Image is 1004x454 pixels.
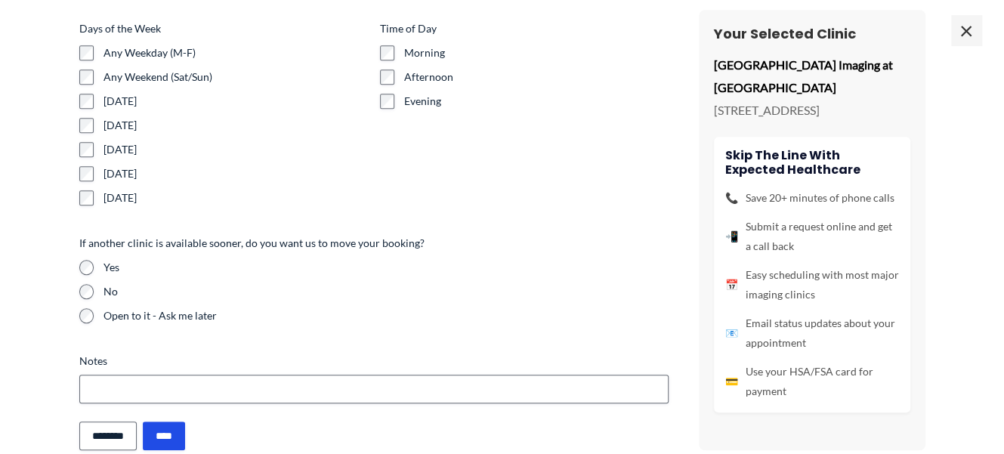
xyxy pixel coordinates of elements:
p: [STREET_ADDRESS] [714,99,910,122]
label: [DATE] [103,118,368,133]
p: [GEOGRAPHIC_DATA] Imaging at [GEOGRAPHIC_DATA] [714,54,910,99]
label: [DATE] [103,94,368,109]
legend: Time of Day [380,21,437,36]
span: 📅 [725,275,738,295]
label: Morning [404,45,669,60]
legend: Days of the Week [79,21,161,36]
h3: Your Selected Clinic [714,25,910,42]
li: Email status updates about your appointment [725,313,899,353]
li: Easy scheduling with most major imaging clinics [725,265,899,304]
label: No [103,284,669,299]
li: Use your HSA/FSA card for payment [725,362,899,401]
label: Open to it - Ask me later [103,308,669,323]
span: 📲 [725,227,738,246]
label: Any Weekend (Sat/Sun) [103,69,368,85]
legend: If another clinic is available sooner, do you want us to move your booking? [79,236,425,251]
h4: Skip the line with Expected Healthcare [725,148,899,177]
label: Notes [79,354,669,369]
span: 💳 [725,372,738,391]
label: Evening [404,94,669,109]
li: Submit a request online and get a call back [725,217,899,256]
label: Afternoon [404,69,669,85]
label: Yes [103,260,669,275]
span: 📧 [725,323,738,343]
span: × [951,15,981,45]
label: [DATE] [103,166,368,181]
label: [DATE] [103,190,368,205]
li: Save 20+ minutes of phone calls [725,188,899,208]
label: [DATE] [103,142,368,157]
span: 📞 [725,188,738,208]
label: Any Weekday (M-F) [103,45,368,60]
